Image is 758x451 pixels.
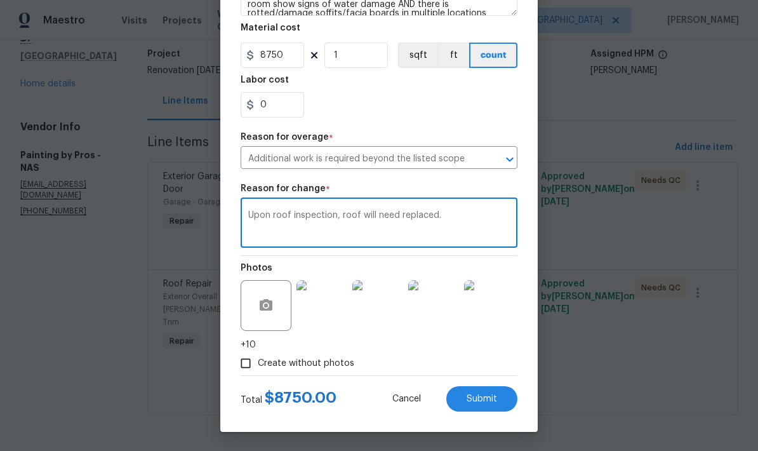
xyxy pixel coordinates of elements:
[467,394,497,404] span: Submit
[398,43,437,68] button: sqft
[265,390,336,405] span: $ 8750.00
[501,151,519,168] button: Open
[241,149,482,169] input: Select a reason for overage
[241,184,326,193] h5: Reason for change
[241,133,329,142] h5: Reason for overage
[241,76,289,84] h5: Labor cost
[372,386,441,412] button: Cancel
[437,43,469,68] button: ft
[248,211,510,238] textarea: Upon roof inspection, roof will need replaced.
[469,43,517,68] button: count
[241,339,256,351] span: +10
[241,391,336,407] div: Total
[446,386,517,412] button: Submit
[258,357,354,370] span: Create without photos
[241,24,300,32] h5: Material cost
[392,394,421,404] span: Cancel
[241,264,272,273] h5: Photos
